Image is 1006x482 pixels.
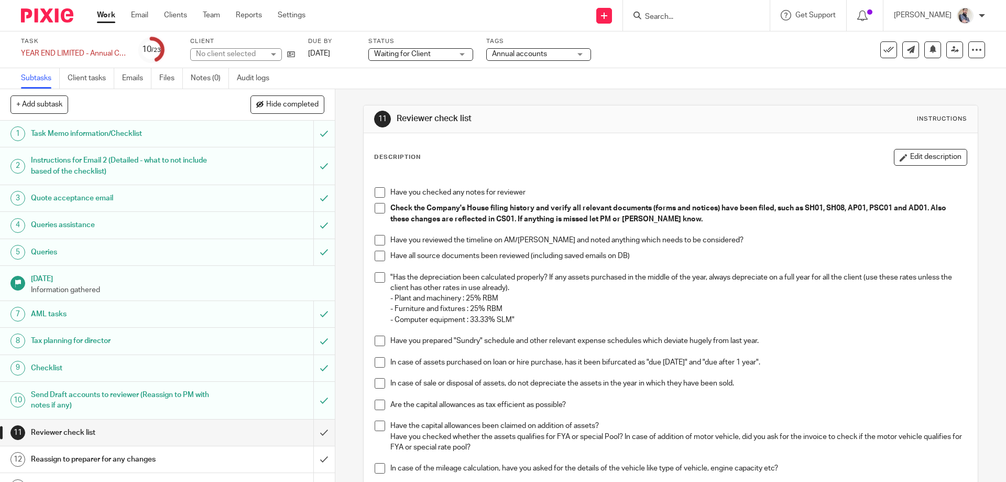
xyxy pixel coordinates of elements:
h1: Checklist [31,360,212,376]
a: Audit logs [237,68,277,89]
label: Status [368,37,473,46]
a: Subtasks [21,68,60,89]
input: Search [644,13,738,22]
h1: Quote acceptance email [31,190,212,206]
div: 10 [142,44,161,56]
div: 1 [10,126,25,141]
h1: Send Draft accounts to reviewer (Reassign to PM with notes if any) [31,387,212,414]
a: Emails [122,68,151,89]
h1: Reviewer check list [31,425,212,441]
small: /23 [151,47,161,53]
label: Tags [486,37,591,46]
div: YEAR END LIMITED - Annual COMPANY accounts and CT600 return [21,48,126,59]
div: 11 [374,111,391,127]
div: 4 [10,218,25,233]
strong: Check the Company's House filing history and verify all relevant documents (forms and notices) ha... [390,205,948,222]
p: Information gathered [31,285,324,295]
div: 9 [10,361,25,376]
h1: Reassign to preparer for any changes [31,452,212,467]
h1: Queries assistance [31,217,212,233]
p: - Furniture and fixtures : 25% RBM [390,304,966,314]
button: Edit description [894,149,967,166]
div: Instructions [917,115,967,123]
h1: AML tasks [31,306,212,322]
div: 5 [10,245,25,260]
a: Notes (0) [191,68,229,89]
label: Client [190,37,295,46]
h1: Task Memo information/Checklist [31,126,212,142]
h1: Tax planning for director [31,333,212,349]
img: Pixie%2002.jpg [957,7,974,24]
p: - Computer equipment : 33.33% SLM" [390,315,966,325]
a: Clients [164,10,187,20]
div: 11 [10,425,25,440]
p: [PERSON_NAME] [894,10,952,20]
p: Have you checked whether the assets qualifies for FYA or special Pool? In case of addition of mot... [390,432,966,453]
p: Are the capital allowances as tax efficient as possible? [390,400,966,410]
p: Have you reviewed the timeline on AM/[PERSON_NAME] and noted anything which needs to be considered? [390,235,966,245]
div: 8 [10,334,25,348]
div: 3 [10,191,25,206]
a: Team [203,10,220,20]
a: Work [97,10,115,20]
a: Client tasks [68,68,114,89]
h1: Queries [31,244,212,260]
button: + Add subtask [10,95,68,113]
span: Annual accounts [492,50,547,58]
div: 7 [10,307,25,322]
a: Settings [278,10,305,20]
p: In case of the mileage calculation, have you asked for the details of the vehicle like type of ve... [390,463,966,474]
a: Files [159,68,183,89]
a: Email [131,10,148,20]
span: [DATE] [308,50,330,57]
div: No client selected [196,49,264,59]
img: Pixie [21,8,73,23]
div: 2 [10,159,25,174]
p: Have you checked any notes for reviewer [390,187,966,198]
div: 10 [10,393,25,408]
p: In case of sale or disposal of assets, do not depreciate the assets in the year in which they hav... [390,378,966,389]
p: "Has the depreciation been calculated properly? If any assets purchased in the middle of the year... [390,272,966,294]
h1: [DATE] [31,271,324,284]
p: In case of assets purchased on loan or hire purchase, has it been bifurcated as "due [DATE]" and ... [390,357,966,368]
span: Get Support [795,12,836,19]
p: Have all source documents been reviewed (including saved emails on DB) [390,251,966,261]
h1: Instructions for Email 2 (Detailed - what to not include based of the checklist) [31,153,212,179]
h1: Reviewer check list [397,113,693,124]
label: Task [21,37,126,46]
p: Description [374,153,421,162]
span: Waiting for Client [374,50,431,58]
div: 12 [10,452,25,467]
p: Have the capital allowances been claimed on addition of assets? [390,421,966,431]
p: Have you prepared "Sundry" schedule and other relevant expense schedules which deviate hugely fro... [390,336,966,346]
label: Due by [308,37,355,46]
a: Reports [236,10,262,20]
button: Hide completed [250,95,324,113]
p: - Plant and machinery : 25% RBM [390,293,966,304]
span: Hide completed [266,101,319,109]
